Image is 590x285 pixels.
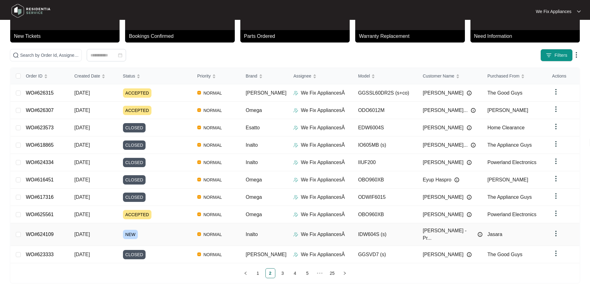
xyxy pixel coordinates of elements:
span: NEW [123,230,138,239]
span: ACCEPTED [123,106,151,115]
input: Search by Order Id, Assignee Name, Customer Name, Brand and Model [20,52,79,59]
img: Assigner Icon [293,160,298,165]
span: [PERSON_NAME] [423,89,464,97]
p: We Fix AppliancesÂ [301,107,345,114]
span: Jasara [487,232,502,237]
span: Filters [554,52,567,59]
img: Info icon [471,108,476,113]
th: Customer Name [418,68,483,84]
img: Vercel Logo [197,252,201,256]
img: Vercel Logo [197,108,201,112]
span: Powerland Electronics [487,160,536,165]
p: We Fix AppliancesÂ [301,89,345,97]
span: CLOSED [123,140,146,150]
span: NORMAL [201,89,225,97]
img: Vercel Logo [197,91,201,95]
td: ODO6012M [353,102,418,119]
p: We Fix AppliancesÂ [301,159,345,166]
a: 3 [278,269,287,278]
img: Assigner Icon [293,125,298,130]
th: Actions [547,68,579,84]
span: [DATE] [74,232,90,237]
img: dropdown arrow [552,105,560,113]
td: ODWIF6015 [353,189,418,206]
span: left [244,271,247,275]
span: The Good Guys [487,252,522,257]
img: dropdown arrow [552,210,560,217]
span: [DATE] [74,177,90,182]
img: Vercel Logo [197,160,201,164]
img: residentia service logo [9,2,53,20]
span: Brand [246,73,257,79]
img: Assigner Icon [293,91,298,96]
span: [DATE] [74,90,90,96]
td: OBO960XB [353,206,418,223]
img: Info icon [467,252,472,257]
span: CLOSED [123,123,146,132]
img: Info icon [467,91,472,96]
a: 4 [291,269,300,278]
span: CLOSED [123,250,146,259]
span: [DATE] [74,194,90,200]
th: Priority [192,68,241,84]
span: [PERSON_NAME] [423,211,464,218]
span: Esatto [246,125,260,130]
img: search-icon [13,52,19,58]
p: We Fix AppliancesÂ [301,124,345,131]
button: right [340,268,350,278]
th: Assignee [288,68,353,84]
img: Info icon [467,125,472,130]
img: Vercel Logo [197,232,201,236]
span: Omega [246,177,262,182]
span: [PERSON_NAME] - Pr... [423,227,474,242]
img: Info icon [471,143,476,148]
img: Vercel Logo [197,195,201,199]
a: WO#617316 [26,194,54,200]
li: Previous Page [241,268,251,278]
a: WO#625561 [26,212,54,217]
img: Assigner Icon [293,252,298,257]
span: NORMAL [201,107,225,114]
img: Vercel Logo [197,126,201,129]
td: IO605MB (s) [353,136,418,154]
a: 1 [253,269,263,278]
span: [PERSON_NAME] [246,90,286,96]
li: Next Page [340,268,350,278]
span: Powerland Electronics [487,212,536,217]
a: 25 [328,269,337,278]
img: dropdown arrow [552,192,560,200]
span: CLOSED [123,158,146,167]
span: ACCEPTED [123,88,151,98]
span: Order ID [26,73,42,79]
a: WO#623333 [26,252,54,257]
span: NORMAL [201,251,225,258]
img: Info icon [454,177,459,182]
a: WO#616451 [26,177,54,182]
span: ACCEPTED [123,210,151,219]
span: [PERSON_NAME] [246,252,286,257]
li: Next 5 Pages [315,268,325,278]
span: [PERSON_NAME] [423,124,464,131]
span: Home Clearance [487,125,525,130]
p: We Fix AppliancesÂ [301,231,345,238]
span: Customer Name [423,73,454,79]
a: WO#624109 [26,232,54,237]
img: filter icon [546,52,552,58]
p: We Fix AppliancesÂ [301,251,345,258]
span: [PERSON_NAME] [487,177,528,182]
span: Priority [197,73,211,79]
img: Assigner Icon [293,212,298,217]
span: NORMAL [201,231,225,238]
span: [DATE] [74,212,90,217]
span: NORMAL [201,194,225,201]
img: dropdown arrow [552,158,560,165]
span: Omega [246,108,262,113]
span: Status [123,73,135,79]
img: Vercel Logo [197,212,201,216]
img: Assigner Icon [293,177,298,182]
span: Created Date [74,73,100,79]
img: Assigner Icon [293,232,298,237]
span: ••• [315,268,325,278]
span: [PERSON_NAME] [423,251,464,258]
